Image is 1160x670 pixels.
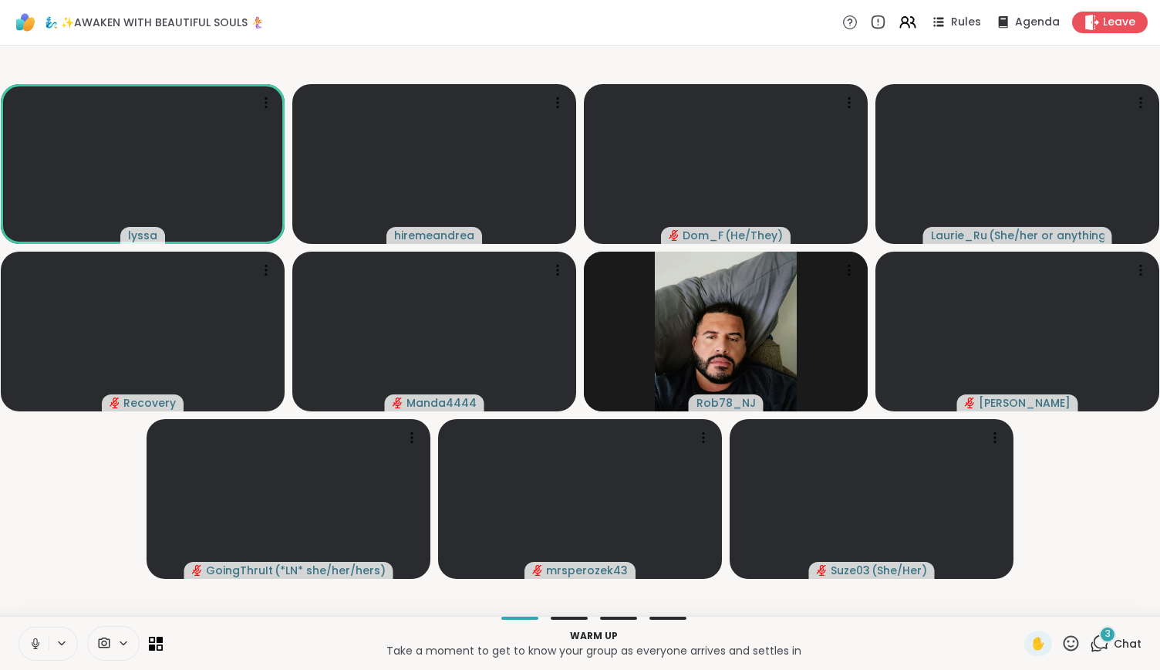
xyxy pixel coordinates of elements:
span: 3 [1105,628,1111,641]
span: audio-muted [393,398,403,408]
span: ( She/her or anything else ) [989,228,1104,243]
span: hiremeandrea [394,228,474,243]
span: ( *LN* she/her/hers ) [275,563,386,578]
span: 🧞‍♂️ ✨AWAKEN WITH BEAUTIFUL SOULS 🧜‍♀️ [45,15,264,30]
span: Chat [1114,636,1141,651]
span: audio-muted [669,230,679,241]
span: Leave [1103,15,1135,30]
span: Rules [951,15,981,30]
span: audio-muted [192,565,203,576]
span: Laurie_Ru [931,228,987,243]
span: audio-muted [965,398,976,408]
span: ( She/Her ) [872,563,927,578]
span: ( He/They ) [725,228,783,243]
p: Warm up [172,629,1015,643]
p: Take a moment to get to know your group as everyone arrives and settles in [172,643,1015,658]
span: [PERSON_NAME] [979,395,1071,411]
span: Recovery [123,395,176,411]
span: audio-muted [817,565,828,576]
span: audio-muted [532,565,543,576]
img: ShareWell Logomark [12,9,39,36]
span: lyssa [128,228,157,243]
span: ✋ [1030,634,1046,653]
span: GoingThruIt [206,563,273,578]
span: Agenda [1015,15,1060,30]
span: Rob78_NJ [696,395,756,411]
img: Rob78_NJ [655,252,797,411]
span: Manda4444 [406,395,477,411]
span: Dom_F [683,228,723,243]
span: mrsperozek43 [546,563,628,578]
span: audio-muted [110,398,120,408]
span: Suze03 [831,563,870,578]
